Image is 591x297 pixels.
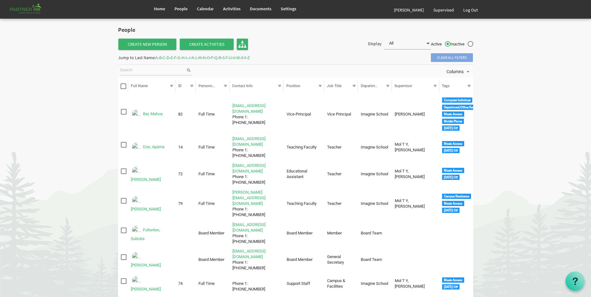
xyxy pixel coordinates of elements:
td: <div class="tag label label-default">Meals Access</div> <div class="tag label label-default">Sund... [439,162,473,186]
span: Activities [223,6,241,12]
td: Teacher column header Job Title [324,162,358,186]
a: Supervised [429,1,459,19]
img: Emp-d106ab57-77a4-460e-8e39-c3c217cc8641.png [131,166,142,177]
td: 72 column header ID [175,162,196,186]
span: Settings [281,6,296,12]
td: checkbox [118,188,128,219]
span: H [182,55,184,60]
span: M [198,55,202,60]
div: [DATE] Off [442,208,460,213]
td: Hansda, Saunri is template cell column header Full Name [128,274,175,293]
div: Mobile Phone [442,119,464,124]
div: Meals Access [442,111,464,117]
td: Ekka, Shobha Rani is template cell column header Full Name [128,188,175,219]
span: Personnel Type [198,84,224,88]
div: Columns [446,65,472,78]
td: checkbox [118,96,128,133]
span: Departments [361,84,382,88]
span: N [203,55,206,60]
a: [EMAIL_ADDRESS][DOMAIN_NAME] [232,103,265,114]
span: search [186,67,192,74]
td: Imagine School column header Departments [358,188,392,219]
a: [EMAIL_ADDRESS][DOMAIN_NAME] [232,136,265,147]
span: R [219,55,221,60]
span: ID [178,84,182,88]
td: <div class="tag label label-default">Campus Residence</div> <div class="tag label label-default">... [439,188,473,219]
a: Organisation Chart [237,39,248,50]
a: [PERSON_NAME] [131,287,161,291]
a: Das, Aparna [143,145,164,149]
td: Imagine School column header Departments [358,135,392,160]
td: Mol T Y, Smitha column header Supervisor [392,162,439,186]
td: 82 column header ID [175,96,196,133]
td: fullontons@gmail.comPhone 1: +917032207410 is template cell column header Contact Info [230,221,284,246]
td: Imagine School column header Departments [358,96,392,133]
td: column header Tags [439,247,473,272]
td: Board Member column header Position [284,221,324,246]
div: [DATE] Off [442,148,460,153]
a: [PERSON_NAME][EMAIL_ADDRESS][DOMAIN_NAME] [232,190,265,206]
td: Board Member column header Personnel Type [196,247,230,272]
div: [DATE] Off [442,284,460,290]
a: Bar, Mahua [143,112,163,116]
td: checkbox [118,247,128,272]
td: Das, Lisa is template cell column header Full Name [128,162,175,186]
td: Phone 1: +919827685342 is template cell column header Contact Info [230,274,284,293]
span: People [174,6,188,12]
span: Full Name [131,84,148,88]
button: Columns [446,68,472,76]
td: column header Supervisor [392,247,439,272]
div: Meals Access [442,168,464,173]
a: [EMAIL_ADDRESS][DOMAIN_NAME] [232,249,265,259]
div: Department/Office Keys [442,105,478,110]
td: Teaching Faculty column header Position [284,135,324,160]
td: Board Member column header Position [284,247,324,272]
span: C [163,55,165,60]
div: Jump to Last Name: - - - - - - - - - - - - - - - - - - - - - - - - - [118,53,250,63]
td: Full Time column header Personnel Type [196,96,230,133]
span: P [211,55,213,60]
td: Fullonton, Subrata is template cell column header Full Name [128,221,175,246]
span: Columns [446,68,464,76]
span: Inactive [450,41,473,47]
img: Emp-185d491c-97f5-4e8b-837e-d12e7bc2f190.png [131,142,142,153]
a: [PERSON_NAME] [389,1,429,19]
td: Vice Principal column header Job Title [324,96,358,133]
td: lisadas@imagineschools.inPhone 1: +919692981119 is template cell column header Contact Info [230,162,284,186]
td: checkbox [118,221,128,246]
img: Emp-c187bc14-d8fd-4524-baee-553e9cfda99b.png [131,109,142,120]
td: Educational Assistant column header Position [284,162,324,186]
td: column header Tags [439,221,473,246]
td: Imagine School column header Departments [358,274,392,293]
span: Active [431,41,450,47]
span: Home [154,6,165,12]
span: Q [215,55,217,60]
td: Mol T Y, Smitha column header Supervisor [392,188,439,219]
td: shobha@imagineschools.inPhone 1: +919102065904 is template cell column header Contact Info [230,188,284,219]
td: Campus & Facilities column header Job Title [324,274,358,293]
td: column header ID [175,247,196,272]
div: Search [119,65,193,78]
td: aparna@imagineschools.inPhone 1: +919668736179 is template cell column header Contact Info [230,135,284,160]
td: <div class="tag label label-default">Meals Access</div> <div class="tag label label-default">Sund... [439,274,473,293]
img: org-chart.svg [238,40,246,48]
a: Create New Person [118,39,176,50]
div: Computer Individual [442,97,472,103]
span: Y [244,55,246,60]
td: Teacher column header Job Title [324,135,358,160]
a: Fullonton, Subrata [131,228,160,241]
td: Nayak, Labanya Rekha column header Supervisor [392,96,439,133]
td: column header Supervisor [392,221,439,246]
span: L [195,55,197,60]
span: D [167,55,169,60]
a: [PERSON_NAME] [131,207,161,211]
span: X [241,55,243,60]
td: Teacher column header Job Title [324,188,358,219]
span: S [222,55,225,60]
td: <div class="tag label label-default">Meals Access</div> <div class="tag label label-default">Sund... [439,135,473,160]
a: [PERSON_NAME] [131,177,161,182]
td: 14 column header ID [175,135,196,160]
td: Board Member column header Personnel Type [196,221,230,246]
td: Mol T Y, Smitha column header Supervisor [392,274,439,293]
span: B [159,55,162,60]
